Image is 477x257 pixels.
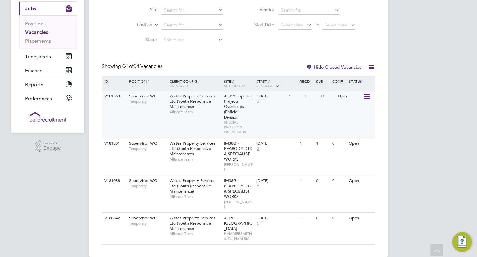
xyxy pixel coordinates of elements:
[129,141,157,146] span: Supervisor WC
[43,140,61,146] span: Powered by
[170,215,215,231] span: Wates Property Services Ltd (South Responsive Maintenance)
[222,76,255,91] div: Site /
[315,76,331,86] div: Sub
[298,213,314,224] div: 1
[25,82,43,87] span: Reports
[224,93,252,120] span: XF019 - Special Projects Overheads (Enfield Division)
[25,29,48,35] a: Vacancies
[298,175,314,187] div: 1
[170,157,221,162] span: Alliance Team
[238,22,274,27] label: Start Date
[19,49,77,63] button: Timesheets
[19,63,77,77] button: Finance
[102,63,164,70] div: Showing
[25,68,43,73] span: Finance
[256,83,274,88] span: Vendors
[238,7,274,12] label: Vendor
[304,91,320,102] div: 0
[347,213,374,224] div: Open
[103,91,125,102] div: V181563
[116,22,152,28] label: Position
[129,184,166,189] span: Temporary
[19,15,77,49] div: Jobs
[25,21,46,26] a: Positions
[224,199,253,209] span: [PERSON_NAME]
[129,215,157,221] span: Supervisor WC
[129,221,166,226] span: Temporary
[281,22,303,28] span: Select date
[224,178,253,199] span: IM38G - PEABODY DTD & SPECIALIST WORKS
[43,146,61,151] span: Engage
[331,213,347,224] div: 0
[19,77,77,91] button: Reports
[347,138,374,149] div: Open
[298,138,314,149] div: 1
[255,76,298,91] div: Start /
[287,91,303,102] div: 1
[306,64,361,70] label: Hide Closed Vacancies
[103,76,125,86] div: ID
[168,76,222,91] div: Client Config /
[25,96,52,101] span: Preferences
[224,231,253,241] span: HAMMERSMITH & FULHAM RM
[122,63,134,69] span: 04 of
[224,141,253,162] span: IM38G - PEABODY DTD & SPECIALIST WORKS
[19,112,77,122] a: Go to home page
[336,91,363,102] div: Open
[170,194,221,199] span: Alliance Team
[170,141,215,157] span: Wates Property Services Ltd (South Responsive Maintenance)
[19,2,77,15] button: Jobs
[122,63,162,69] span: 04 Vacancies
[347,76,374,86] div: Status
[331,76,347,86] div: Conf
[103,175,125,187] div: V181088
[256,184,260,189] span: 5
[279,6,340,15] input: Search for...
[313,21,321,29] span: To
[129,178,157,183] span: Supervisor WC
[452,232,472,252] button: Engage Resource Center
[129,99,166,104] span: Temporary
[298,76,314,86] div: Reqd
[170,110,221,114] span: Alliance Team
[25,38,51,44] a: Placements
[129,93,157,99] span: Supervisor WC
[19,91,77,105] button: Preferences
[103,138,125,149] div: V181301
[125,76,168,91] div: Position /
[170,231,221,236] span: Alliance Team
[256,99,260,104] span: 3
[35,140,61,152] a: Powered byEngage
[320,91,336,102] div: 0
[347,175,374,187] div: Open
[256,178,297,184] div: [DATE]
[256,146,260,152] span: 3
[122,7,157,12] label: Site
[25,6,36,12] span: Jobs
[315,175,331,187] div: 0
[256,216,297,221] div: [DATE]
[25,54,51,59] span: Timesheets
[256,141,297,146] div: [DATE]
[256,94,286,99] div: [DATE]
[170,93,215,109] span: Wates Property Services Ltd (South Responsive Maintenance)
[224,83,245,88] span: Site Group
[129,83,138,88] span: Type
[224,120,253,134] span: SPECIAL PROJECTS OVERHEADS
[256,221,260,226] span: 5
[315,213,331,224] div: 0
[103,213,125,224] div: V180842
[129,146,166,151] span: Temporary
[30,112,66,122] img: buildrec-logo-retina.png
[325,22,347,28] span: Select date
[224,215,252,231] span: XF167 - [GEOGRAPHIC_DATA]
[224,162,253,172] span: [PERSON_NAME]
[170,178,215,194] span: Wates Property Services Ltd (South Responsive Maintenance)
[331,138,347,149] div: 0
[331,175,347,187] div: 0
[162,6,223,15] input: Search for...
[162,36,223,44] input: Select one
[315,138,331,149] div: 1
[162,21,223,30] input: Search for...
[170,83,188,88] span: Manager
